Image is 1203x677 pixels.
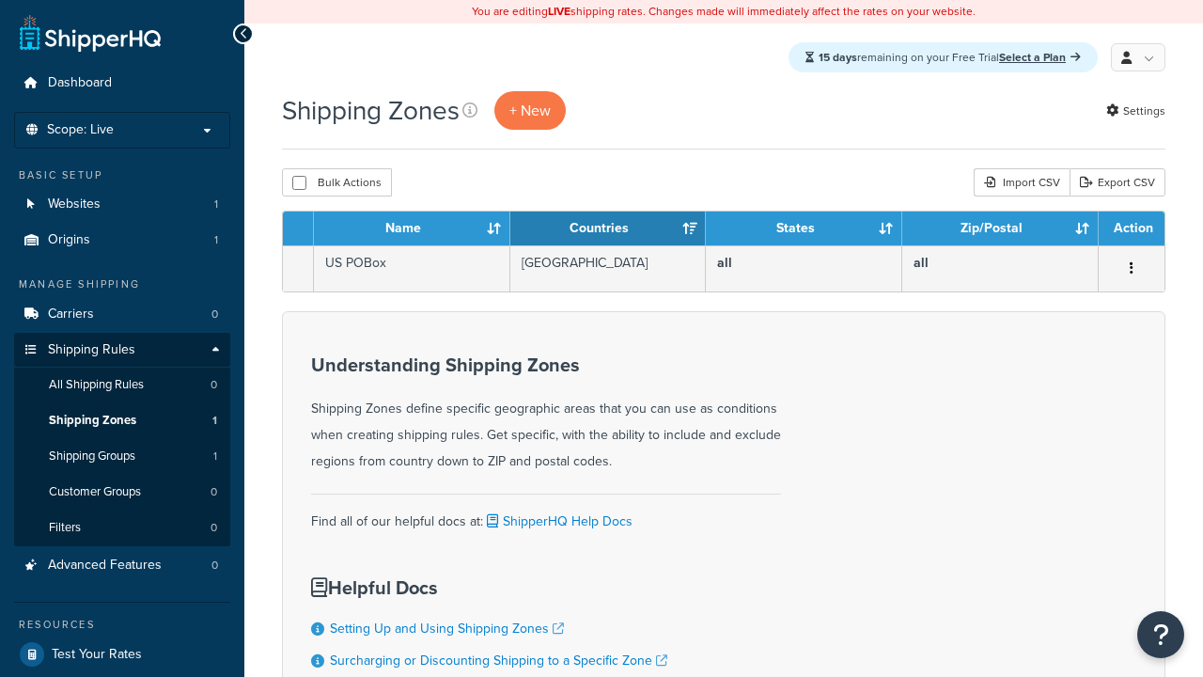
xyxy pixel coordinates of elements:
li: Advanced Features [14,548,230,583]
li: Websites [14,187,230,222]
span: 1 [214,197,218,213]
li: Filters [14,511,230,545]
li: Shipping Rules [14,333,230,547]
a: Select a Plan [999,49,1081,66]
div: Resources [14,617,230,633]
a: Shipping Zones 1 [14,403,230,438]
td: [GEOGRAPHIC_DATA] [510,245,707,291]
span: Advanced Features [48,558,162,574]
a: Shipping Groups 1 [14,439,230,474]
a: Filters 0 [14,511,230,545]
span: All Shipping Rules [49,377,144,393]
div: Shipping Zones define specific geographic areas that you can use as conditions when creating ship... [311,354,781,475]
a: Websites 1 [14,187,230,222]
span: Shipping Zones [49,413,136,429]
a: ShipperHQ Help Docs [483,512,633,531]
button: Open Resource Center [1137,611,1184,658]
h1: Shipping Zones [282,92,460,129]
a: Setting Up and Using Shipping Zones [330,619,564,638]
li: All Shipping Rules [14,368,230,402]
span: Shipping Rules [48,342,135,358]
span: Test Your Rates [52,647,142,663]
a: Dashboard [14,66,230,101]
a: Advanced Features 0 [14,548,230,583]
h3: Understanding Shipping Zones [311,354,781,375]
span: Shipping Groups [49,449,135,464]
span: Customer Groups [49,484,141,500]
h3: Helpful Docs [311,577,667,598]
th: Name: activate to sort column ascending [314,212,510,245]
span: Websites [48,197,101,213]
div: Import CSV [974,168,1070,197]
a: ShipperHQ Home [20,14,161,52]
a: Customer Groups 0 [14,475,230,510]
th: Zip/Postal: activate to sort column ascending [902,212,1099,245]
td: US POBox [314,245,510,291]
b: all [914,253,929,273]
a: Test Your Rates [14,638,230,671]
div: Manage Shipping [14,276,230,292]
b: LIVE [548,3,570,20]
span: Scope: Live [47,122,114,138]
span: Carriers [48,307,94,323]
strong: 15 days [819,49,857,66]
span: 0 [211,377,217,393]
li: Customer Groups [14,475,230,510]
a: All Shipping Rules 0 [14,368,230,402]
th: States: activate to sort column ascending [706,212,902,245]
span: Dashboard [48,75,112,91]
span: 0 [211,520,217,536]
span: 1 [213,449,217,464]
a: Settings [1106,98,1165,124]
span: 1 [214,232,218,248]
a: + New [494,91,566,130]
span: Filters [49,520,81,536]
b: all [717,253,732,273]
div: remaining on your Free Trial [789,42,1098,72]
th: Action [1099,212,1164,245]
li: Shipping Zones [14,403,230,438]
div: Find all of our helpful docs at: [311,494,781,535]
span: 0 [211,307,218,323]
a: Surcharging or Discounting Shipping to a Specific Zone [330,651,667,670]
span: 0 [211,484,217,500]
button: Bulk Actions [282,168,392,197]
span: Origins [48,232,90,248]
span: 1 [212,413,217,429]
th: Countries: activate to sort column ascending [510,212,707,245]
a: Export CSV [1070,168,1165,197]
a: Shipping Rules [14,333,230,368]
div: Basic Setup [14,167,230,183]
li: Carriers [14,297,230,332]
a: Carriers 0 [14,297,230,332]
li: Origins [14,223,230,258]
a: Origins 1 [14,223,230,258]
li: Shipping Groups [14,439,230,474]
span: + New [509,100,551,121]
span: 0 [211,558,218,574]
